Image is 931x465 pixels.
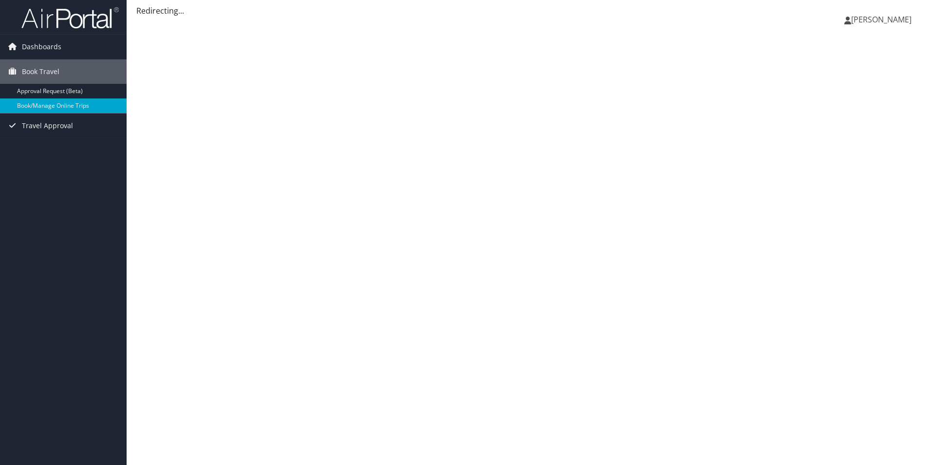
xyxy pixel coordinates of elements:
[21,6,119,29] img: airportal-logo.png
[844,5,921,34] a: [PERSON_NAME]
[851,14,912,25] span: [PERSON_NAME]
[22,59,59,84] span: Book Travel
[136,5,921,17] div: Redirecting...
[22,35,61,59] span: Dashboards
[22,114,73,138] span: Travel Approval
